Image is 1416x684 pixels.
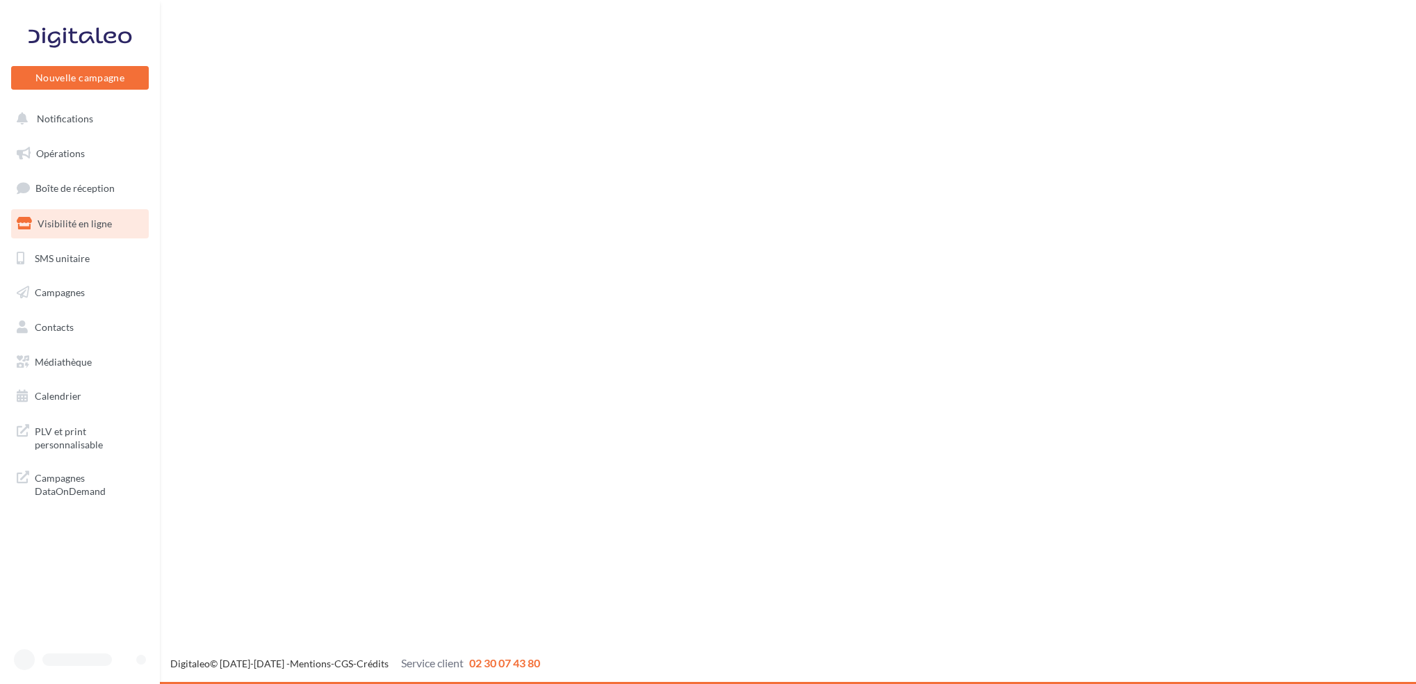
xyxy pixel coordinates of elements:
[8,313,152,342] a: Contacts
[8,104,146,133] button: Notifications
[35,252,90,263] span: SMS unitaire
[35,286,85,298] span: Campagnes
[401,656,464,669] span: Service client
[8,463,152,504] a: Campagnes DataOnDemand
[11,66,149,90] button: Nouvelle campagne
[469,656,540,669] span: 02 30 07 43 80
[290,658,331,669] a: Mentions
[38,218,112,229] span: Visibilité en ligne
[35,390,81,402] span: Calendrier
[8,278,152,307] a: Campagnes
[35,422,143,452] span: PLV et print personnalisable
[170,658,210,669] a: Digitaleo
[8,382,152,411] a: Calendrier
[8,416,152,457] a: PLV et print personnalisable
[170,658,540,669] span: © [DATE]-[DATE] - - -
[35,182,115,194] span: Boîte de réception
[8,209,152,238] a: Visibilité en ligne
[8,139,152,168] a: Opérations
[8,348,152,377] a: Médiathèque
[36,147,85,159] span: Opérations
[35,469,143,498] span: Campagnes DataOnDemand
[357,658,389,669] a: Crédits
[37,113,93,124] span: Notifications
[8,244,152,273] a: SMS unitaire
[35,321,74,333] span: Contacts
[35,356,92,368] span: Médiathèque
[334,658,353,669] a: CGS
[8,173,152,203] a: Boîte de réception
